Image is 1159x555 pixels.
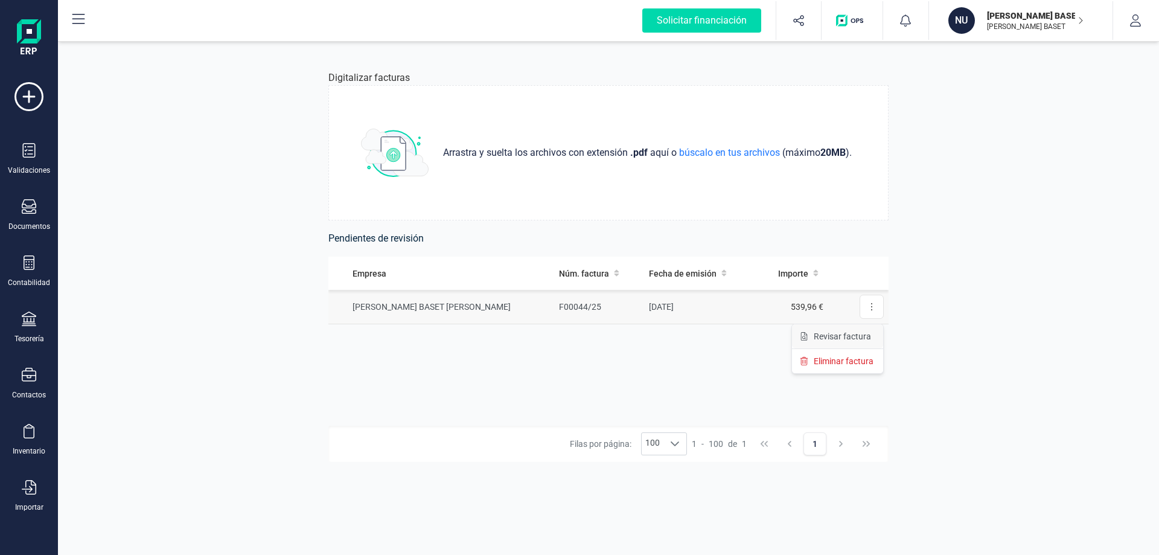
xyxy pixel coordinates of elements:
[742,438,747,450] span: 1
[12,390,46,400] div: Contactos
[443,146,630,160] span: Arrastra y suelta los archivos con extensión
[328,230,889,247] h6: Pendientes de revisión
[728,438,737,450] span: de
[559,268,609,280] span: Núm. factura
[753,432,776,455] button: First Page
[628,1,776,40] button: Solicitar financiación
[649,268,717,280] span: Fecha de emisión
[353,268,386,280] span: Empresa
[570,432,687,455] div: Filas por página:
[792,324,883,348] button: Revisar factura
[642,8,761,33] div: Solicitar financiación
[829,432,852,455] button: Next Page
[644,290,755,324] td: [DATE]
[692,438,747,450] div: -
[677,147,782,158] span: búscalo en tus archivos
[814,330,871,342] span: Revisar factura
[803,432,826,455] button: Page 1
[13,446,45,456] div: Inventario
[14,334,44,344] div: Tesorería
[778,268,808,280] span: Importe
[438,146,857,160] p: aquí o (máximo ) .
[855,432,878,455] button: Last Page
[554,290,644,324] td: F00044/25
[8,165,50,175] div: Validaciones
[328,71,410,85] p: Digitalizar facturas
[987,10,1084,22] p: [PERSON_NAME] BASET [PERSON_NAME]
[829,1,875,40] button: Logo de OPS
[630,147,648,158] strong: .pdf
[948,7,975,34] div: NU
[15,502,43,512] div: Importar
[17,19,41,58] img: Logo Finanedi
[709,438,723,450] span: 100
[778,432,801,455] button: Previous Page
[820,147,846,158] strong: 20 MB
[8,278,50,287] div: Contabilidad
[361,129,429,177] img: subir_archivo
[814,355,873,367] span: Eliminar factura
[692,438,697,450] span: 1
[836,14,868,27] img: Logo de OPS
[792,349,883,373] button: Eliminar factura
[642,433,663,455] span: 100
[791,302,823,312] span: 539,96 €
[943,1,1098,40] button: NU[PERSON_NAME] BASET [PERSON_NAME][PERSON_NAME] BASET
[987,22,1084,31] p: [PERSON_NAME] BASET
[328,290,554,324] td: [PERSON_NAME] BASET [PERSON_NAME]
[8,222,50,231] div: Documentos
